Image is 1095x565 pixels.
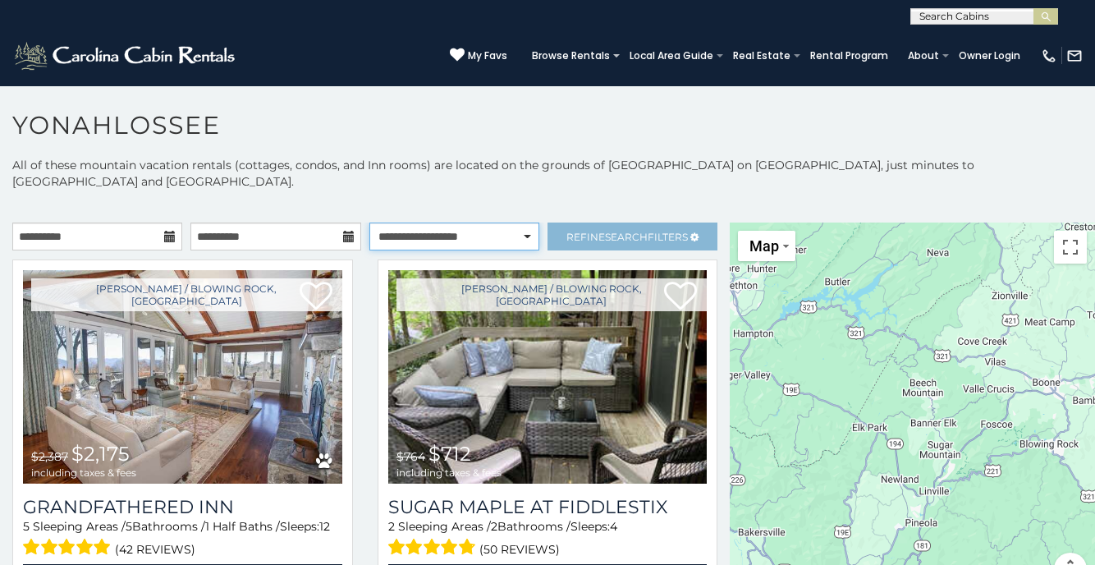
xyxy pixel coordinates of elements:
a: Local Area Guide [621,44,722,67]
span: $764 [396,449,425,464]
a: Grandfathered Inn $2,387 $2,175 including taxes & fees [23,270,342,484]
a: My Favs [450,48,507,64]
span: 5 [23,519,30,534]
a: Rental Program [802,44,896,67]
a: Grandfathered Inn [23,496,342,518]
img: Grandfathered Inn [23,270,342,484]
button: Change map style [738,231,795,261]
span: 4 [610,519,617,534]
span: 5 [126,519,132,534]
span: (50 reviews) [479,539,560,560]
a: Sugar Maple at Fiddlestix [388,496,708,518]
button: Toggle fullscreen view [1054,231,1087,264]
span: including taxes & fees [31,467,136,478]
span: 2 [491,519,497,534]
img: White-1-2.png [12,39,240,72]
span: 1 Half Baths / [205,519,280,534]
a: About [900,44,947,67]
a: [PERSON_NAME] / Blowing Rock, [GEOGRAPHIC_DATA] [31,278,342,311]
img: phone-regular-white.png [1041,48,1057,64]
span: (42 reviews) [115,539,195,560]
a: Owner Login [951,44,1029,67]
div: Sleeping Areas / Bathrooms / Sleeps: [388,518,708,560]
a: [PERSON_NAME] / Blowing Rock, [GEOGRAPHIC_DATA] [396,278,708,311]
span: 2 [388,519,395,534]
a: RefineSearchFilters [547,223,717,250]
span: $712 [428,442,471,466]
span: 12 [319,519,330,534]
span: $2,175 [71,442,130,466]
span: $2,387 [31,449,68,464]
span: My Favs [468,48,507,63]
span: Map [749,237,779,255]
a: Sugar Maple at Fiddlestix $764 $712 including taxes & fees [388,270,708,484]
img: mail-regular-white.png [1066,48,1083,64]
div: Sleeping Areas / Bathrooms / Sleeps: [23,518,342,560]
img: Sugar Maple at Fiddlestix [388,270,708,484]
a: Real Estate [725,44,799,67]
a: Browse Rentals [524,44,618,67]
span: Refine Filters [566,231,688,243]
span: Search [605,231,648,243]
span: including taxes & fees [396,467,502,478]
